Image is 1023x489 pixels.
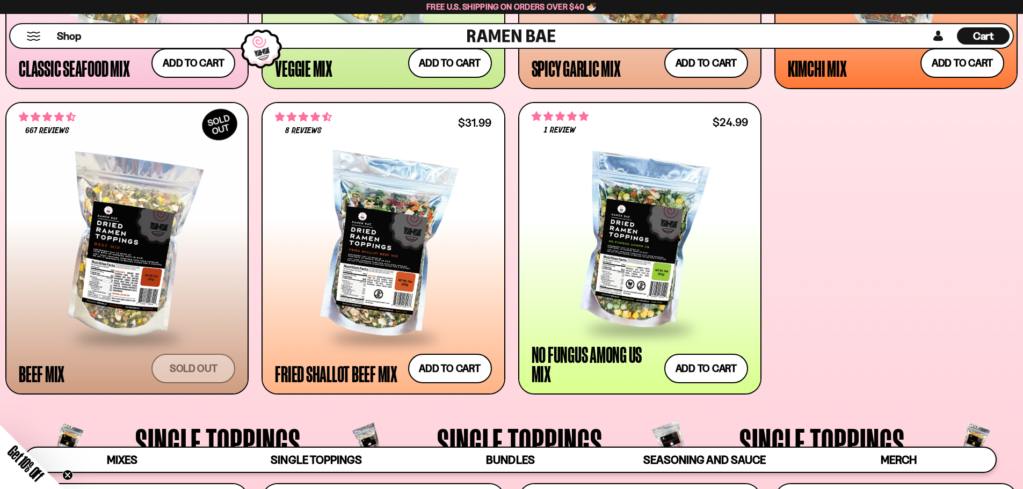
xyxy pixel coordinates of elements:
a: Bundles [413,448,607,472]
a: Cart [957,24,1010,48]
button: Close teaser [62,470,73,480]
div: Fried Shallot Beef Mix [275,364,397,383]
span: 667 reviews [25,127,69,135]
span: Seasoning and Sauce [643,453,765,466]
div: Kimchi Mix [788,59,847,78]
span: Single Toppings [135,422,301,462]
span: 4.64 stars [19,110,76,124]
button: Add to cart [151,48,235,78]
span: Cart [973,30,994,42]
a: Seasoning and Sauce [607,448,801,472]
a: 4.62 stars 8 reviews $31.99 Fried Shallot Beef Mix Add to cart [262,102,505,395]
span: Shop [57,29,81,43]
div: Spicy Garlic Mix [532,59,621,78]
div: Veggie Mix [275,59,332,78]
span: 5.00 stars [532,110,589,123]
span: 8 reviews [285,127,322,135]
a: Merch [802,448,996,472]
a: 5.00 stars 1 review $24.99 No Fungus Among Us Mix Add to cart [518,102,761,395]
button: Add to cart [664,354,748,383]
div: $24.99 [713,117,748,127]
button: Mobile Menu Trigger [26,32,41,41]
div: $31.99 [458,118,491,128]
span: Mixes [107,453,137,466]
div: No Fungus Among Us Mix [532,345,659,383]
span: Single Toppings [739,422,905,462]
span: Single Toppings [271,453,361,466]
div: Beef Mix [19,364,64,383]
span: 4.62 stars [275,110,332,124]
button: Add to cart [920,48,1004,78]
span: Merch [881,453,917,466]
a: Single Toppings [219,448,413,472]
div: Classic Seafood Mix [19,59,129,78]
button: Add to cart [664,48,748,78]
button: Add to cart [408,48,492,78]
button: Add to cart [408,354,492,383]
div: SOLD OUT [197,103,243,145]
span: Get 10% Off [5,442,47,484]
a: SOLDOUT 4.64 stars 667 reviews Beef Mix Sold out [5,102,249,395]
span: Bundles [486,453,534,466]
span: 1 review [544,126,575,135]
a: Shop [57,27,81,45]
a: Mixes [25,448,219,472]
span: Single Toppings [437,422,603,462]
span: Free U.S. Shipping on Orders over $40 🍜 [426,2,597,12]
